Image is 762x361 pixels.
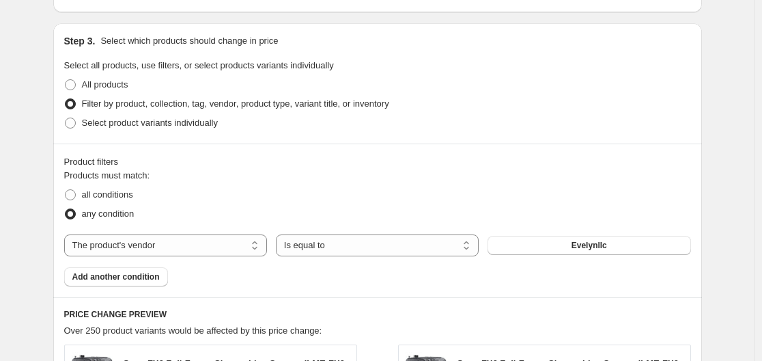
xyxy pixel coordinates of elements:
span: Evelynllc [571,240,607,251]
span: Products must match: [64,170,150,180]
div: Product filters [64,155,691,169]
h2: Step 3. [64,34,96,48]
button: Add another condition [64,267,168,286]
span: Select all products, use filters, or select products variants individually [64,60,334,70]
span: any condition [82,209,135,219]
span: Filter by product, collection, tag, vendor, product type, variant title, or inventory [82,98,389,109]
span: Add another condition [72,271,160,282]
span: Select product variants individually [82,118,218,128]
p: Select which products should change in price [100,34,278,48]
span: Over 250 product variants would be affected by this price change: [64,325,322,336]
span: all conditions [82,189,133,200]
h6: PRICE CHANGE PREVIEW [64,309,691,320]
button: Evelynllc [488,236,690,255]
span: All products [82,79,128,90]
